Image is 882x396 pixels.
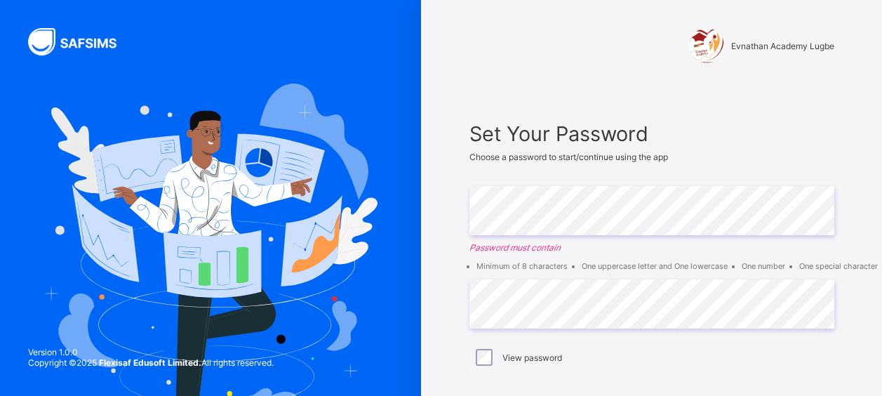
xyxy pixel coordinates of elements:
[476,261,568,271] li: Minimum of 8 characters
[99,357,201,368] strong: Flexisaf Edusoft Limited.
[502,352,562,363] label: View password
[28,28,133,55] img: SAFSIMS Logo
[742,261,785,271] li: One number
[582,261,728,271] li: One uppercase letter and One lowercase
[689,28,724,63] img: Evnathan Academy Lugbe
[469,152,668,162] span: Choose a password to start/continue using the app
[28,347,274,357] span: Version 1.0.0
[731,41,834,51] span: Evnathan Academy Lugbe
[469,242,834,253] em: Password must contain
[469,121,834,146] span: Set Your Password
[28,357,274,368] span: Copyright © 2025 All rights reserved.
[799,261,878,271] li: One special character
